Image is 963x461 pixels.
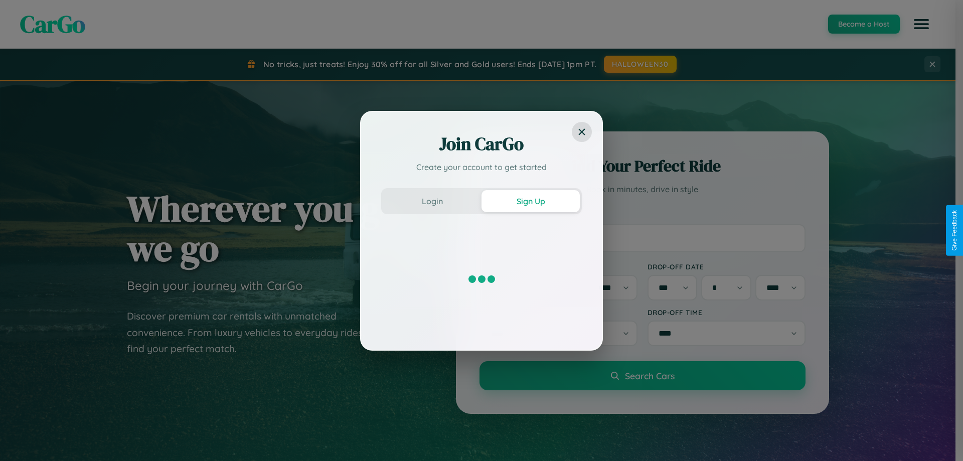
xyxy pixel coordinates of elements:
h2: Join CarGo [381,132,582,156]
p: Create your account to get started [381,161,582,173]
button: Sign Up [481,190,580,212]
button: Login [383,190,481,212]
div: Give Feedback [951,210,958,251]
iframe: Intercom live chat [10,427,34,451]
